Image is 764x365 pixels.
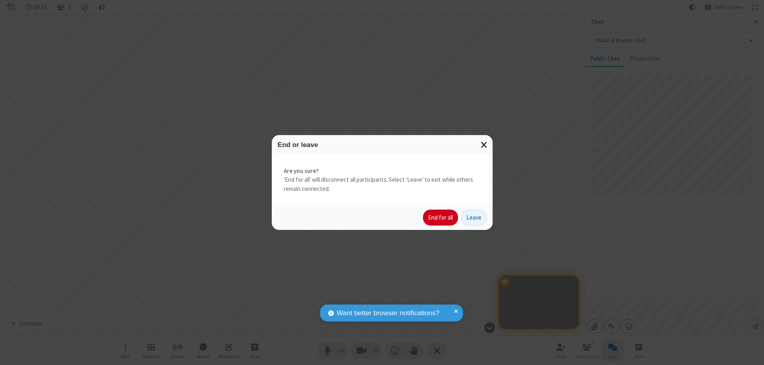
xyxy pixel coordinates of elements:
strong: Are you sure? [284,167,481,176]
h3: End or leave [278,141,487,149]
button: End for all [423,210,458,226]
button: Close modal [476,135,493,155]
div: 'End for all' will disconnect all participants. Select 'Leave' to exit while others remain connec... [272,155,493,206]
button: Leave [461,210,487,226]
span: Want better browser notifications? [337,308,439,318]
